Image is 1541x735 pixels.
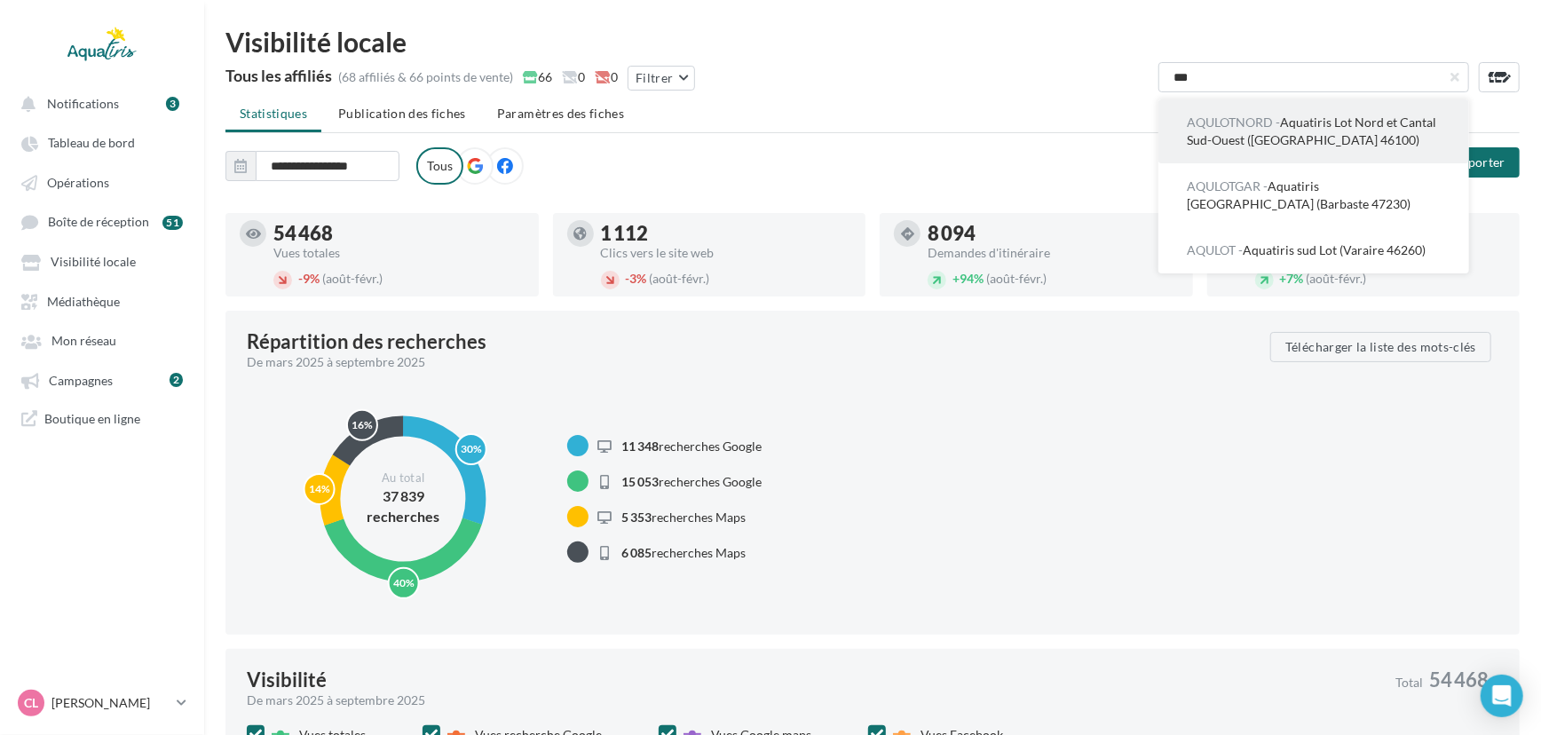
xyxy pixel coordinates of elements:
[11,403,194,434] a: Boutique en ligne
[162,216,183,230] div: 51
[11,166,194,198] a: Opérations
[601,224,852,243] div: 1 112
[952,271,960,286] span: +
[24,694,38,712] span: CL
[11,245,194,277] a: Visibilité locale
[622,510,652,525] span: 5 353
[47,294,120,309] span: Médiathèque
[225,28,1520,55] div: Visibilité locale
[225,67,332,83] div: Tous les affiliés
[1187,242,1426,257] span: Aquatiris sud Lot (Varaire 46260)
[247,670,327,690] div: Visibilité
[952,271,984,286] span: 94%
[1440,147,1520,178] button: Exporter
[338,68,513,86] div: (68 affiliés & 66 points de vente)
[47,175,109,190] span: Opérations
[247,353,1256,371] div: De mars 2025 à septembre 2025
[11,364,194,396] a: Campagnes 2
[298,271,320,286] span: 9%
[247,332,486,352] div: Répartition des recherches
[1481,675,1523,717] div: Open Intercom Messenger
[338,106,466,121] span: Publication des fiches
[622,439,763,454] span: recherches Google
[416,147,463,185] label: Tous
[928,247,1179,259] div: Demandes d'itinéraire
[622,439,660,454] span: 11 348
[14,686,190,720] a: CL [PERSON_NAME]
[562,68,585,86] span: 0
[1187,242,1243,257] span: AQULOT -
[628,66,695,91] button: Filtrer
[1187,178,1411,211] span: Aquatiris [GEOGRAPHIC_DATA] (Barbaste 47230)
[170,370,183,390] a: 2
[1158,227,1469,273] button: AQULOT -Aquatiris sud Lot (Varaire 46260)
[601,247,852,259] div: Clics vers le site web
[1270,332,1491,362] button: Télécharger la liste des mots-clés
[986,271,1047,286] span: (août-févr.)
[523,68,552,86] span: 66
[650,271,710,286] span: (août-févr.)
[298,271,303,286] span: -
[1187,115,1280,130] span: AQULOTNORD -
[51,334,116,349] span: Mon réseau
[322,271,383,286] span: (août-févr.)
[247,692,1381,709] div: De mars 2025 à septembre 2025
[1280,271,1287,286] span: +
[1187,178,1268,194] span: AQULOTGAR -
[11,285,194,317] a: Médiathèque
[47,96,119,111] span: Notifications
[49,373,113,388] span: Campagnes
[48,215,149,230] span: Boîte de réception
[622,474,660,489] span: 15 053
[51,694,170,712] p: [PERSON_NAME]
[273,224,525,243] div: 54 468
[1187,115,1436,147] span: Aquatiris Lot Nord et Cantal Sud-Ouest ([GEOGRAPHIC_DATA] 46100)
[928,224,1179,243] div: 8 094
[1307,271,1367,286] span: (août-févr.)
[626,271,630,286] span: -
[11,324,194,356] a: Mon réseau
[1158,99,1469,163] button: AQULOTNORD -Aquatiris Lot Nord et Cantal Sud-Ouest ([GEOGRAPHIC_DATA] 46100)
[622,510,747,525] span: recherches Maps
[1395,676,1423,689] span: Total
[626,271,647,286] span: 3%
[497,106,624,121] span: Paramètres des fiches
[622,474,763,489] span: recherches Google
[1280,271,1304,286] span: 7%
[51,255,136,270] span: Visibilité locale
[48,136,135,151] span: Tableau de bord
[1429,670,1489,690] span: 54 468
[11,126,194,158] a: Tableau de bord
[11,87,186,119] button: Notifications 3
[166,97,179,111] div: 3
[595,68,618,86] span: 0
[170,373,183,387] div: 2
[622,545,652,560] span: 6 085
[273,247,525,259] div: Vues totales
[622,545,747,560] span: recherches Maps
[44,410,140,427] span: Boutique en ligne
[11,205,194,238] a: Boîte de réception 51
[1158,163,1469,227] button: AQULOTGAR -Aquatiris [GEOGRAPHIC_DATA] (Barbaste 47230)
